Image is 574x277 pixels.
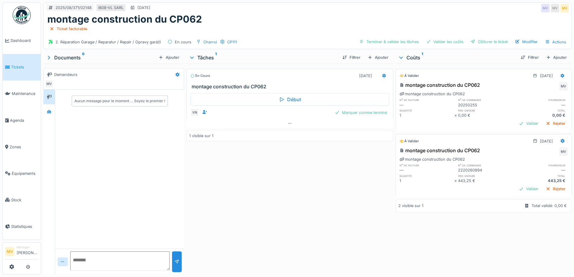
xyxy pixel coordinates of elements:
sup: 1 [215,54,217,61]
li: MV [5,247,14,256]
h6: prix unitaire [458,109,513,112]
div: [DATE] [137,5,150,11]
a: Dashboard [3,27,41,54]
div: En cours [175,39,191,45]
div: Total validé: 0,00 € [532,203,567,209]
div: montage construction du CP062 [400,147,480,154]
h1: montage construction du CP062 [47,14,202,25]
div: Rejeter [543,185,568,193]
span: Statistiques [11,224,38,229]
h6: n° de facture [400,163,454,167]
div: MV [541,4,550,12]
div: Ticket facturable [57,26,87,32]
div: [DATE] [540,73,553,79]
div: Actions [542,38,569,46]
div: MV [551,4,559,12]
div: 0,00 € [513,112,568,118]
div: 0,00 € [458,112,513,118]
div: 1 [400,112,454,118]
div: MV [559,82,568,90]
div: montage construction du CP062 [400,91,465,97]
div: Filtrer [518,53,541,61]
span: Agenda [10,118,38,123]
div: Aucun message pour le moment … Soyez le premier ! [74,98,165,104]
h6: fournisseur [513,98,568,102]
div: — [400,167,454,173]
div: × [454,112,458,118]
div: 443,25 € [458,178,513,184]
div: — [400,102,454,108]
h6: total [513,174,568,178]
h6: fournisseur [513,163,568,167]
div: Coûts [398,54,516,61]
div: À valider [400,139,419,144]
div: — [513,102,568,108]
h6: n° de facture [400,98,454,102]
a: Tickets [3,54,41,80]
div: MV [559,147,568,156]
div: × [454,178,458,184]
div: Tâches [189,54,337,61]
div: Ajouter [365,53,391,61]
div: Charroi [203,39,217,45]
sup: 0 [82,54,85,61]
div: 2 visible sur 1 [398,203,423,209]
sup: 1 [422,54,423,61]
div: Valider les coûts [424,38,466,46]
div: Modifier [513,38,540,46]
a: Équipements [3,160,41,187]
div: VN [190,108,199,117]
div: montage construction du CP062 [400,81,480,89]
div: Clôturer le ticket [468,38,510,46]
div: Valider [516,185,541,193]
div: Terminer & valider les tâches [357,38,421,46]
div: — [513,167,568,173]
a: MV Manager[PERSON_NAME] [5,245,38,260]
h6: n° de commande [458,163,513,167]
h6: n° de commande [458,98,513,102]
span: Zones [10,144,38,150]
h6: quantité [400,109,454,112]
div: 1 [400,178,454,184]
div: 2. Réparation Garage / Reparatur / Repair / Opravy garáží [55,39,161,45]
div: Début [190,93,389,106]
div: 2025/08/371/02148 [55,5,92,11]
div: Ajouter [156,53,182,61]
div: Documents [46,54,156,61]
div: Rejeter [543,119,568,127]
span: Équipements [12,171,38,176]
div: I808-VL SARL [98,5,124,11]
div: Valider [516,119,541,127]
span: Maintenance [12,91,38,96]
li: [PERSON_NAME] [17,245,38,258]
h3: montage construction du CP062 [192,84,390,90]
div: À valider [400,73,419,78]
div: 443,25 € [513,178,568,184]
div: 20250255 [458,102,513,108]
div: [DATE] [540,138,553,144]
h6: total [513,109,568,112]
div: MV [45,80,53,88]
h6: prix unitaire [458,174,513,178]
a: Statistiques [3,213,41,240]
div: Ajouter [544,53,569,61]
div: Demandeurs [54,72,77,77]
a: Stock [3,187,41,213]
div: 2220260894 [458,167,513,173]
div: Manager [17,245,38,250]
span: Stock [11,197,38,203]
a: Zones [3,134,41,160]
span: Dashboard [11,38,38,43]
div: Filtrer [340,53,363,61]
a: Agenda [3,107,41,134]
h6: quantité [400,174,454,178]
img: Badge_color-CXgf-gQk.svg [13,6,31,24]
a: Maintenance [3,80,41,107]
div: 1 visible sur 1 [189,133,213,139]
div: [DATE] [359,73,372,79]
span: Tickets [11,64,38,70]
div: montage construction du CP062 [400,156,465,162]
div: MV [560,4,569,12]
div: En cours [190,73,210,78]
div: Marquer comme terminé [332,109,389,117]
